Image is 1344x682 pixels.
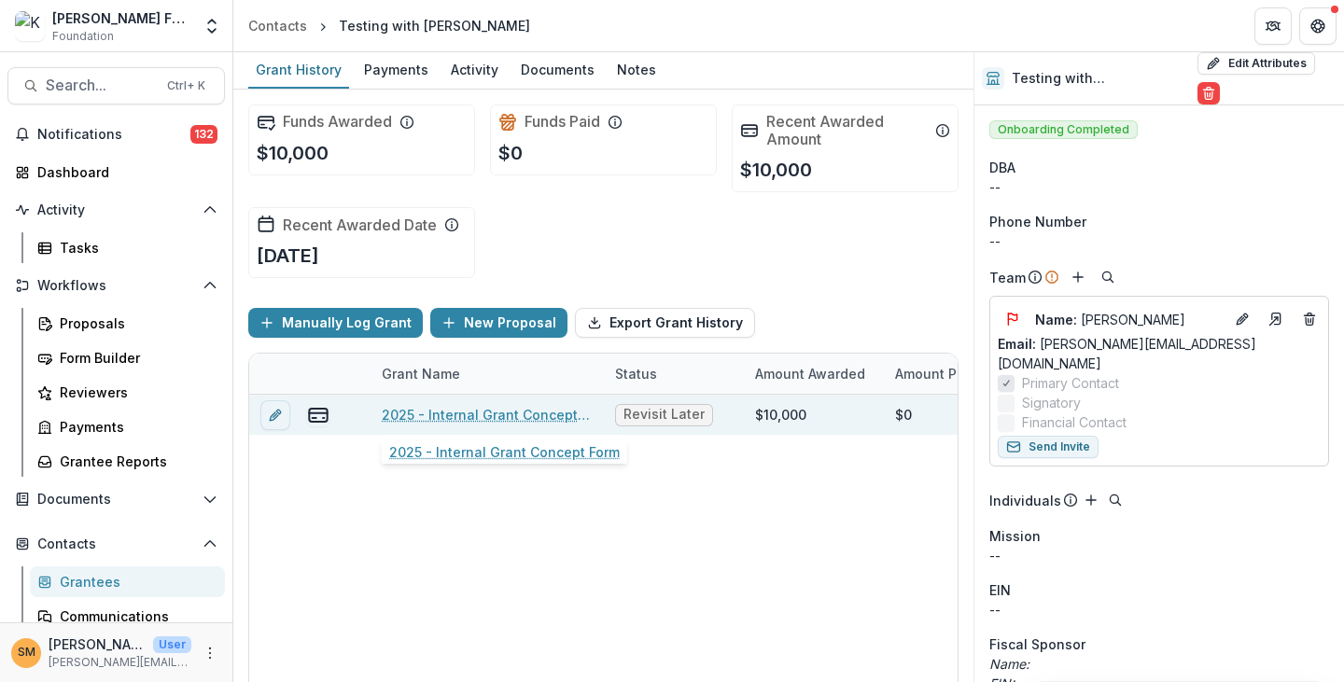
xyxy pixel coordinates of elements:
div: Documents [513,56,602,83]
button: Search... [7,67,225,104]
a: Proposals [30,308,225,339]
div: Dashboard [37,162,210,182]
div: Payments [357,56,436,83]
span: DBA [989,158,1015,177]
span: Documents [37,492,195,508]
a: Reviewers [30,377,225,408]
p: Individuals [989,491,1061,510]
a: Tasks [30,232,225,263]
div: Communications [60,606,210,626]
p: $10,000 [740,156,812,184]
div: Activity [443,56,506,83]
span: Notifications [37,127,190,143]
span: Primary Contact [1022,373,1119,393]
div: Status [604,364,668,383]
button: Delete [1197,82,1220,104]
button: Edit Attributes [1197,52,1315,75]
div: Grant Name [371,354,604,394]
a: Go to contact [1261,304,1291,334]
a: Grant History [248,52,349,89]
a: Grantee Reports [30,446,225,477]
div: [PERSON_NAME] Foundation [52,8,191,28]
div: Grant Name [371,364,471,383]
p: -- [989,546,1329,565]
div: Amount Awarded [744,354,884,394]
div: Amount Paid [884,354,1024,394]
p: $10,000 [257,139,329,167]
button: Open Workflows [7,271,225,300]
div: -- [989,231,1329,251]
div: -- [989,177,1329,197]
p: [PERSON_NAME] [1035,310,1224,329]
button: Open Documents [7,484,225,514]
div: Tasks [60,238,210,257]
p: Team [989,268,1026,287]
a: Notes [609,52,664,89]
i: Name: [989,656,1029,672]
span: Financial Contact [1022,412,1127,432]
button: Open Activity [7,195,225,225]
h2: Recent Awarded Date [283,216,437,234]
div: $10,000 [755,405,806,425]
a: Email: [PERSON_NAME][EMAIL_ADDRESS][DOMAIN_NAME] [998,334,1321,373]
div: Amount Awarded [744,364,876,383]
nav: breadcrumb [241,12,538,39]
button: Notifications132 [7,119,225,149]
span: Activity [37,202,195,218]
span: Email: [998,336,1036,352]
div: Form Builder [60,348,210,368]
p: Amount Paid [895,364,977,383]
a: Documents [513,52,602,89]
button: Send Invite [998,436,1099,458]
button: New Proposal [430,308,567,338]
button: More [199,642,221,664]
div: Subina Mahal [18,647,35,659]
a: Name: [PERSON_NAME] [1035,310,1224,329]
img: Kapor Foundation [15,11,45,41]
a: 2025 - Internal Grant Concept Form [382,405,593,425]
button: Search [1097,266,1119,288]
div: Reviewers [60,383,210,402]
span: Contacts [37,536,195,552]
button: Add [1080,489,1102,511]
button: Deletes [1298,308,1321,330]
span: Foundation [52,28,114,45]
span: Onboarding Completed [989,120,1138,139]
div: Contacts [248,16,307,35]
a: Contacts [241,12,315,39]
div: Status [604,354,744,394]
div: Payments [60,417,210,437]
button: edit [260,400,290,430]
button: Manually Log Grant [248,308,423,338]
span: Revisit Later [623,407,705,423]
a: Payments [357,52,436,89]
button: Search [1104,489,1127,511]
h2: Funds Paid [525,113,600,131]
a: Payments [30,411,225,442]
button: Partners [1254,7,1292,45]
div: Grantees [60,572,210,592]
span: Mission [989,526,1041,546]
div: Grant History [248,56,349,83]
span: Fiscal Sponsor [989,634,1085,654]
button: Open entity switcher [199,7,225,45]
p: EIN [989,580,1011,600]
h2: Funds Awarded [283,113,392,131]
div: $0 [895,405,912,425]
p: [PERSON_NAME] [49,634,146,654]
button: Flag [998,304,1028,334]
p: User [153,636,191,653]
p: $0 [498,139,523,167]
button: Export Grant History [575,308,755,338]
p: [PERSON_NAME][EMAIL_ADDRESS][PERSON_NAME][DOMAIN_NAME] [49,654,191,671]
div: -- [989,600,1329,619]
span: Search... [46,77,156,94]
p: [DATE] [257,242,319,270]
a: Communications [30,601,225,632]
div: Ctrl + K [163,76,209,96]
h2: Testing with [PERSON_NAME] [1012,71,1190,87]
button: Get Help [1299,7,1337,45]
